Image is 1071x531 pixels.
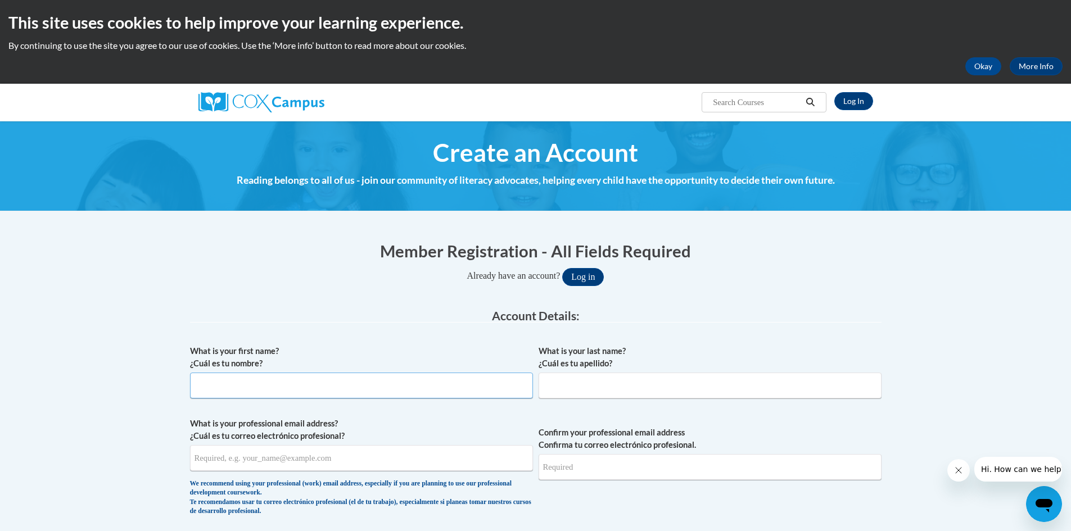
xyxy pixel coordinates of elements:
[712,96,802,109] input: Search Courses
[562,268,604,286] button: Log in
[539,454,882,480] input: Required
[802,96,819,109] button: Search
[190,239,882,262] h1: Member Registration - All Fields Required
[198,92,324,112] img: Cox Campus
[1010,57,1063,75] a: More Info
[539,345,882,370] label: What is your last name? ¿Cuál es tu apellido?
[8,39,1063,52] p: By continuing to use the site you agree to our use of cookies. Use the ‘More info’ button to read...
[947,459,970,482] iframe: Close message
[467,271,561,280] span: Already have an account?
[492,308,580,323] span: Account Details:
[834,92,873,110] a: Log In
[190,445,533,471] input: Metadata input
[1026,486,1062,522] iframe: Button to launch messaging window
[539,373,882,398] input: Metadata input
[190,417,533,442] label: What is your professional email address? ¿Cuál es tu correo electrónico profesional?
[965,57,1001,75] button: Okay
[190,373,533,398] input: Metadata input
[539,426,882,451] label: Confirm your professional email address Confirma tu correo electrónico profesional.
[433,138,638,167] span: Create an Account
[7,8,91,17] span: Hi. How can we help?
[8,11,1063,34] h2: This site uses cookies to help improve your learning experience.
[190,479,533,516] div: We recommend using your professional (work) email address, especially if you are planning to use ...
[974,457,1062,482] iframe: Message from company
[190,173,882,188] h4: Reading belongs to all of us - join our community of literacy advocates, helping every child have...
[190,345,533,370] label: What is your first name? ¿Cuál es tu nombre?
